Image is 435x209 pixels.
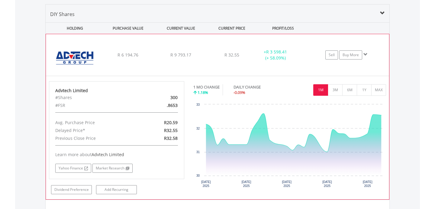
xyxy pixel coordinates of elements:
[196,103,200,106] text: 33
[371,84,386,96] button: MAX
[155,23,207,34] div: CURRENT VALUE
[266,49,287,55] span: R 3 598.41
[170,52,191,58] span: R 9 793.17
[196,174,200,177] text: 30
[92,152,124,157] span: Advtech Limited
[51,94,138,101] div: #Shares
[201,180,211,188] text: [DATE] 2025
[342,84,357,96] button: 6M
[193,84,220,90] div: 1 MO CHANGE
[339,50,362,59] a: Buy More
[325,50,338,59] a: Sell
[234,90,245,95] span: -0.09%
[198,90,208,95] span: 1.18%
[55,88,178,94] div: Advtech Limited
[138,101,182,109] div: .8653
[164,120,178,125] span: R20.59
[208,23,256,34] div: CURRENT PRICE
[196,127,200,130] text: 32
[51,185,92,194] a: Dividend Preference
[92,164,133,173] a: Market Research
[96,185,137,194] a: Add Recurring
[234,84,282,90] div: DAILY CHANGE
[51,101,138,109] div: #FSR
[357,84,372,96] button: 1Y
[193,101,386,192] svg: Interactive chart
[102,23,154,34] div: PURCHASE VALUE
[55,152,178,158] div: Learn more about
[51,119,138,127] div: Avg. Purchase Price
[51,127,138,134] div: Delayed Price*
[224,52,239,58] span: R 32.55
[138,94,182,101] div: 300
[51,134,138,142] div: Previous Close Price
[164,127,178,133] span: R32.55
[193,101,386,192] div: Chart. Highcharts interactive chart.
[257,23,309,34] div: PROFIT/LOSS
[46,23,101,34] div: HOLDING
[118,52,138,58] span: R 6 194.76
[55,164,91,173] a: Yahoo Finance
[328,84,343,96] button: 3M
[241,180,251,188] text: [DATE] 2025
[49,42,101,74] img: EQU.ZA.ADH.png
[313,84,328,96] button: 1M
[164,135,178,141] span: R32.58
[322,180,332,188] text: [DATE] 2025
[362,180,372,188] text: [DATE] 2025
[50,11,75,18] span: DIY Shares
[196,150,200,154] text: 31
[253,49,298,61] div: + (+ 58.09%)
[282,180,292,188] text: [DATE] 2025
